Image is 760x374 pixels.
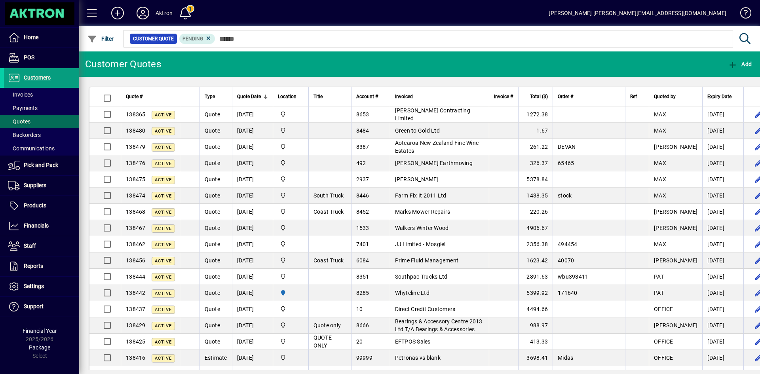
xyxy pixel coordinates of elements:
span: Active [155,226,172,231]
span: Active [155,177,172,182]
td: [DATE] [702,188,743,204]
span: Active [155,112,172,118]
span: Expiry Date [707,92,731,101]
span: Active [155,340,172,345]
span: wbu393411 [558,273,588,280]
span: stock [558,192,572,199]
span: 7401 [356,241,369,247]
span: Active [155,291,172,296]
span: Quote [205,192,220,199]
td: [DATE] [702,285,743,301]
div: Quote Date [237,92,268,101]
td: [DATE] [232,285,273,301]
td: 988.97 [518,317,553,334]
span: Central [278,159,304,167]
span: Payments [8,105,38,111]
span: Active [155,258,172,264]
span: Home [24,34,38,40]
span: Direct Credit Customers [395,306,456,312]
a: Financials [4,216,79,236]
span: South Truck [313,192,344,199]
span: Filter [87,36,114,42]
span: [PERSON_NAME] [654,225,697,231]
span: MAX [654,127,666,134]
span: Quote [205,144,220,150]
span: Quote [205,111,220,118]
span: 494454 [558,241,578,247]
span: HAMILTON [278,289,304,297]
a: Quotes [4,115,79,128]
td: [DATE] [702,171,743,188]
a: Payments [4,101,79,115]
div: Location [278,92,304,101]
span: Central [278,337,304,346]
td: [DATE] [232,106,273,123]
span: Central [278,191,304,200]
span: 138442 [126,290,146,296]
span: Quote # [126,92,142,101]
span: 6084 [356,257,369,264]
span: Quote [205,225,220,231]
span: Location [278,92,296,101]
a: POS [4,48,79,68]
span: 138365 [126,111,146,118]
a: Pick and Pack [4,156,79,175]
td: [DATE] [702,106,743,123]
span: Active [155,242,172,247]
td: 1272.38 [518,106,553,123]
span: 40070 [558,257,574,264]
span: Active [155,145,172,150]
a: Backorders [4,128,79,142]
span: MAX [654,241,666,247]
span: DEVAN [558,144,576,150]
span: Prime Fluid Management [395,257,459,264]
span: Reports [24,263,43,269]
span: Green to Gold Ltd [395,127,440,134]
span: 138468 [126,209,146,215]
td: [DATE] [702,220,743,236]
td: 5399.92 [518,285,553,301]
span: Walkers Winter Wood [395,225,449,231]
span: 8666 [356,322,369,328]
span: Bearings & Accessory Centre 2013 Ltd T/A Bearings & Accessories [395,318,483,332]
span: Account # [356,92,378,101]
span: MAX [654,176,666,182]
span: 138429 [126,322,146,328]
td: [DATE] [702,123,743,139]
span: 8285 [356,290,369,296]
span: Support [24,303,44,309]
span: 138480 [126,127,146,134]
span: Package [29,344,50,351]
td: 1438.35 [518,188,553,204]
td: [DATE] [702,252,743,269]
span: 138437 [126,306,146,312]
span: 8452 [356,209,369,215]
td: [DATE] [232,123,273,139]
span: Central [278,126,304,135]
span: Quote [205,209,220,215]
span: OFFICE [654,355,673,361]
div: [PERSON_NAME] [PERSON_NAME][EMAIL_ADDRESS][DOMAIN_NAME] [549,7,726,19]
span: Central [278,240,304,249]
span: Backorders [8,132,41,138]
span: 1533 [356,225,369,231]
span: Invoices [8,91,33,98]
td: 220.26 [518,204,553,220]
td: [DATE] [702,204,743,220]
a: Support [4,297,79,317]
span: MAX [654,192,666,199]
div: Aktron [156,7,173,19]
span: Quote [205,273,220,280]
span: Midas [558,355,573,361]
td: [DATE] [232,301,273,317]
span: 10 [356,306,363,312]
td: [DATE] [702,155,743,171]
td: [DATE] [702,269,743,285]
span: Quotes [8,118,30,125]
span: Pick and Pack [24,162,58,168]
span: OFFICE [654,338,673,345]
td: 261.22 [518,139,553,155]
td: [DATE] [232,317,273,334]
div: Customer Quotes [85,58,161,70]
span: [PERSON_NAME] [654,144,697,150]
